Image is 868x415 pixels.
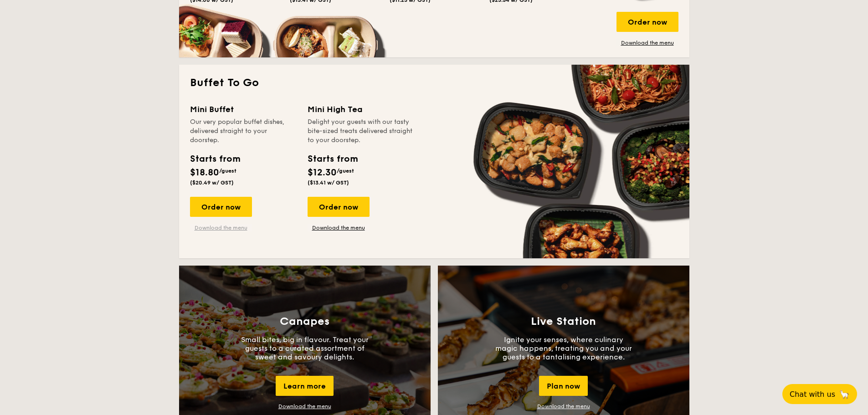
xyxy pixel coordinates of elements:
[308,103,414,116] div: Mini High Tea
[308,118,414,145] div: Delight your guests with our tasty bite-sized treats delivered straight to your doorstep.
[280,315,329,328] h3: Canapes
[495,335,632,361] p: Ignite your senses, where culinary magic happens, treating you and your guests to a tantalising e...
[308,224,370,231] a: Download the menu
[337,168,354,174] span: /guest
[190,224,252,231] a: Download the menu
[190,152,240,166] div: Starts from
[276,376,334,396] div: Learn more
[190,103,297,116] div: Mini Buffet
[531,315,596,328] h3: Live Station
[219,168,236,174] span: /guest
[616,39,678,46] a: Download the menu
[190,197,252,217] div: Order now
[308,167,337,178] span: $12.30
[190,167,219,178] span: $18.80
[839,389,850,400] span: 🦙
[539,376,588,396] div: Plan now
[782,384,857,404] button: Chat with us🦙
[190,179,234,186] span: ($20.49 w/ GST)
[236,335,373,361] p: Small bites, big in flavour. Treat your guests to a curated assortment of sweet and savoury delig...
[278,403,331,410] a: Download the menu
[190,118,297,145] div: Our very popular buffet dishes, delivered straight to your doorstep.
[308,179,349,186] span: ($13.41 w/ GST)
[190,76,678,90] h2: Buffet To Go
[790,390,835,399] span: Chat with us
[308,152,357,166] div: Starts from
[537,403,590,410] a: Download the menu
[616,12,678,32] div: Order now
[308,197,370,217] div: Order now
